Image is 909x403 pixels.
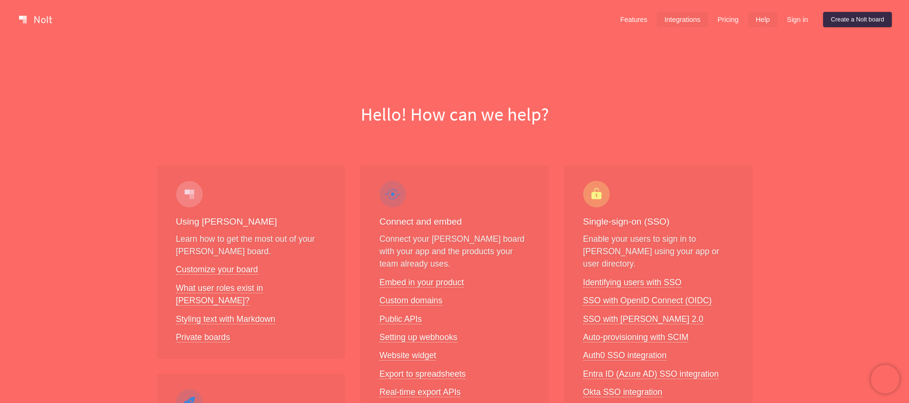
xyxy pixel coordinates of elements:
[583,296,712,306] a: SSO with OpenID Connect (OIDC)
[176,314,275,324] a: Styling text with Markdown
[8,102,901,127] h1: Hello! How can we help?
[871,365,899,393] iframe: Chatra live chat
[379,215,530,229] h3: Connect and embed
[710,12,746,27] a: Pricing
[657,12,708,27] a: Integrations
[176,233,326,258] p: Learn how to get the most out of your [PERSON_NAME] board.
[748,12,778,27] a: Help
[583,332,689,342] a: Auto-provisioning with SCIM
[379,369,466,379] a: Export to spreadsheets
[379,233,530,270] p: Connect your [PERSON_NAME] board with your app and the products your team already uses.
[379,278,464,288] a: Embed in your product
[176,265,258,275] a: Customize your board
[176,332,230,342] a: Private boards
[583,314,703,324] a: SSO with [PERSON_NAME] 2.0
[583,215,733,229] h3: Single-sign-on (SSO)
[379,296,442,306] a: Custom domains
[176,283,263,306] a: What user roles exist in [PERSON_NAME]?
[379,387,460,397] a: Real-time export APIs
[583,387,662,397] a: Okta SSO integration
[583,369,719,379] a: Entra ID (Azure AD) SSO integration
[176,215,326,229] h3: Using [PERSON_NAME]
[379,332,457,342] a: Setting up webhooks
[379,351,436,361] a: Website widget
[613,12,655,27] a: Features
[823,12,892,27] a: Create a Nolt board
[779,12,815,27] a: Sign in
[583,351,667,361] a: Auth0 SSO integration
[583,233,733,270] p: Enable your users to sign in to [PERSON_NAME] using your app or user directory.
[379,314,422,324] a: Public APIs
[583,278,681,288] a: Identifying users with SSO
